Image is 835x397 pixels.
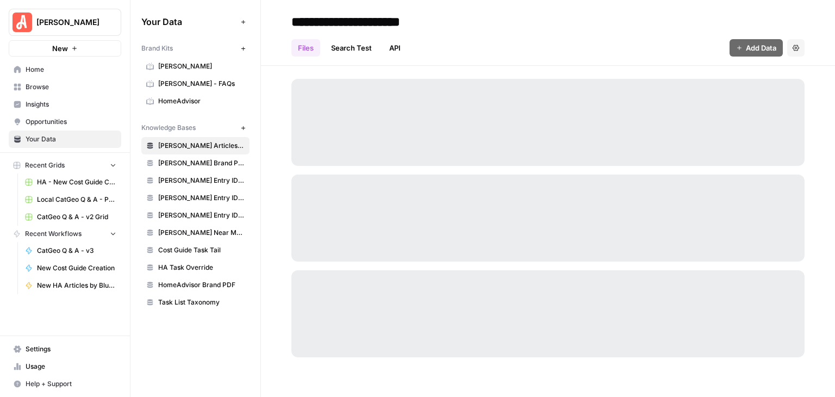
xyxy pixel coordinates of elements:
[9,375,121,393] button: Help + Support
[9,340,121,358] a: Settings
[9,226,121,242] button: Recent Workflows
[141,207,250,224] a: [PERSON_NAME] Entry IDs: Unified Task
[291,39,320,57] a: Files
[26,134,116,144] span: Your Data
[9,61,121,78] a: Home
[9,157,121,173] button: Recent Grids
[141,294,250,311] a: Task List Taxonomy
[158,228,245,238] span: [PERSON_NAME] Near Me Sitemap
[9,40,121,57] button: New
[141,276,250,294] a: HomeAdvisor Brand PDF
[9,9,121,36] button: Workspace: Angi
[37,212,116,222] span: CatGeo Q & A - v2 Grid
[325,39,378,57] a: Search Test
[158,297,245,307] span: Task List Taxonomy
[158,158,245,168] span: [PERSON_NAME] Brand PDF
[37,246,116,256] span: CatGeo Q & A - v3
[37,281,116,290] span: New HA Articles by Blueprint
[52,43,68,54] span: New
[158,245,245,255] span: Cost Guide Task Tail
[9,358,121,375] a: Usage
[37,263,116,273] span: New Cost Guide Creation
[158,79,245,89] span: [PERSON_NAME] - FAQs
[158,96,245,106] span: HomeAdvisor
[20,242,121,259] a: CatGeo Q & A - v3
[26,65,116,75] span: Home
[20,208,121,226] a: CatGeo Q & A - v2 Grid
[13,13,32,32] img: Angi Logo
[746,42,776,53] span: Add Data
[9,113,121,131] a: Opportunities
[383,39,407,57] a: API
[141,154,250,172] a: [PERSON_NAME] Brand PDF
[26,344,116,354] span: Settings
[9,131,121,148] a: Your Data
[158,193,245,203] span: [PERSON_NAME] Entry IDs: Questions
[20,173,121,191] a: HA - New Cost Guide Creation Grid
[26,100,116,109] span: Insights
[158,61,245,71] span: [PERSON_NAME]
[26,117,116,127] span: Opportunities
[25,160,65,170] span: Recent Grids
[158,176,245,185] span: [PERSON_NAME] Entry IDs: Location
[26,379,116,389] span: Help + Support
[9,78,121,96] a: Browse
[141,58,250,75] a: [PERSON_NAME]
[141,44,173,53] span: Brand Kits
[9,96,121,113] a: Insights
[158,141,245,151] span: [PERSON_NAME] Articles Sitemaps
[141,224,250,241] a: [PERSON_NAME] Near Me Sitemap
[141,137,250,154] a: [PERSON_NAME] Articles Sitemaps
[37,177,116,187] span: HA - New Cost Guide Creation Grid
[141,259,250,276] a: HA Task Override
[26,362,116,371] span: Usage
[26,82,116,92] span: Browse
[730,39,783,57] button: Add Data
[158,280,245,290] span: HomeAdvisor Brand PDF
[158,210,245,220] span: [PERSON_NAME] Entry IDs: Unified Task
[141,189,250,207] a: [PERSON_NAME] Entry IDs: Questions
[25,229,82,239] span: Recent Workflows
[36,17,102,28] span: [PERSON_NAME]
[37,195,116,204] span: Local CatGeo Q & A - Pass/Fail v2 Grid
[141,92,250,110] a: HomeAdvisor
[141,172,250,189] a: [PERSON_NAME] Entry IDs: Location
[141,75,250,92] a: [PERSON_NAME] - FAQs
[141,241,250,259] a: Cost Guide Task Tail
[20,191,121,208] a: Local CatGeo Q & A - Pass/Fail v2 Grid
[141,123,196,133] span: Knowledge Bases
[20,259,121,277] a: New Cost Guide Creation
[20,277,121,294] a: New HA Articles by Blueprint
[158,263,245,272] span: HA Task Override
[141,15,236,28] span: Your Data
